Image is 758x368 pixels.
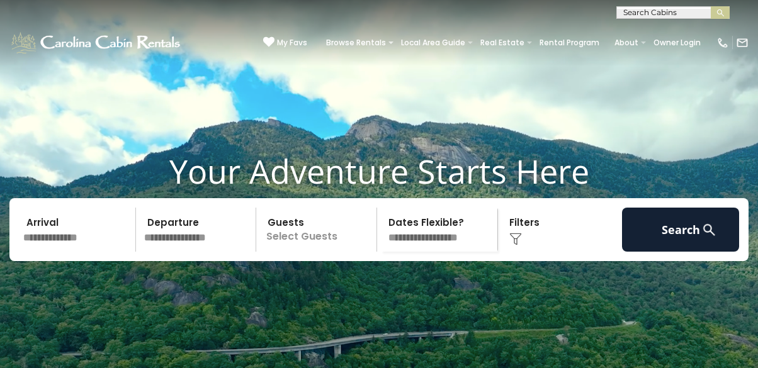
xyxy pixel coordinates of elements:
[9,30,184,55] img: White-1-1-2.png
[509,233,522,245] img: filter--v1.png
[701,222,717,238] img: search-regular-white.png
[622,208,739,252] button: Search
[9,152,749,191] h1: Your Adventure Starts Here
[647,34,707,52] a: Owner Login
[716,36,729,49] img: phone-regular-white.png
[736,36,749,49] img: mail-regular-white.png
[277,37,307,48] span: My Favs
[395,34,472,52] a: Local Area Guide
[474,34,531,52] a: Real Estate
[533,34,606,52] a: Rental Program
[260,208,376,252] p: Select Guests
[320,34,392,52] a: Browse Rentals
[608,34,645,52] a: About
[263,36,307,49] a: My Favs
